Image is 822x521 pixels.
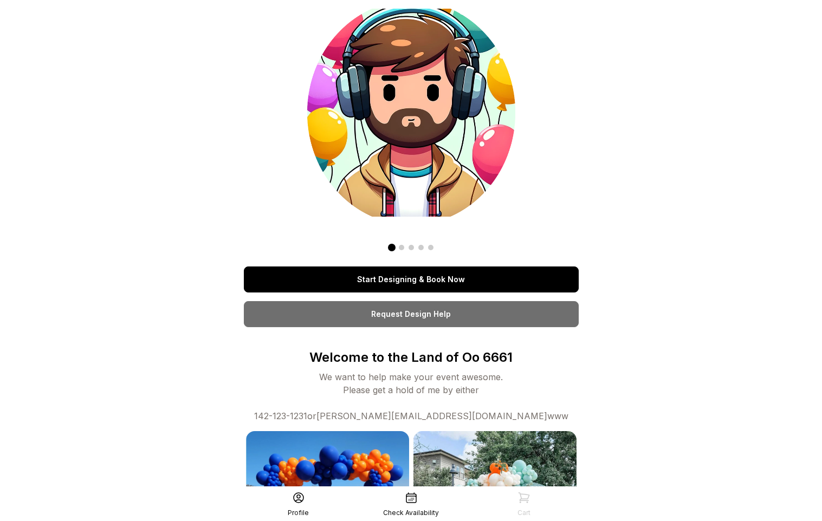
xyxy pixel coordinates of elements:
div: Profile [288,509,309,517]
div: Check Availability [383,509,439,517]
a: [PERSON_NAME][EMAIL_ADDRESS][DOMAIN_NAME] [316,411,547,421]
a: Start Designing & Book Now [244,266,579,292]
div: Cart [517,509,530,517]
p: Welcome to the Land of Oo 6661 [254,349,568,366]
div: We want to help make your event awesome. Please get a hold of me by either or www [254,370,568,422]
a: 142-123-1231 [254,411,307,421]
a: Request Design Help [244,301,579,327]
